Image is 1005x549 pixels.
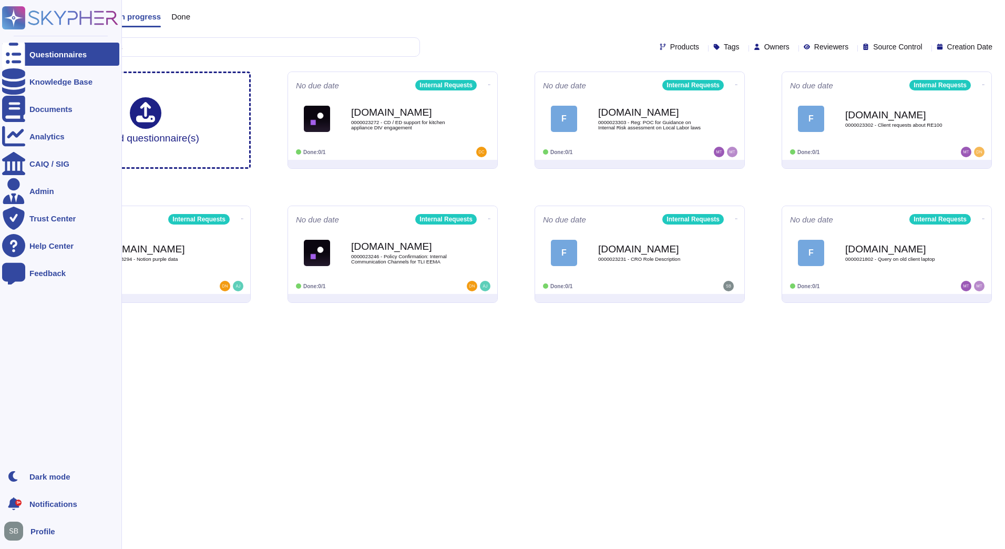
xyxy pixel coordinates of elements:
[4,522,23,541] img: user
[29,242,74,250] div: Help Center
[351,254,456,264] span: 0000023246 - Policy Confirmation: Internal Communication Channels for TLI EEMA
[29,105,73,113] div: Documents
[29,78,93,86] div: Knowledge Base
[797,149,819,155] span: Done: 0/1
[714,147,724,157] img: user
[467,281,477,291] img: user
[29,473,70,481] div: Dark mode
[764,43,789,50] span: Owners
[724,43,740,50] span: Tags
[29,133,65,140] div: Analytics
[2,234,119,257] a: Help Center
[2,43,119,66] a: Questionnaires
[2,261,119,284] a: Feedback
[797,283,819,289] span: Done: 0/1
[798,106,824,132] div: F
[550,283,572,289] span: Done: 0/1
[15,500,22,506] div: 9+
[598,120,703,130] span: 0000023303 - Reg: POC for Guidance on Internal Risk assessment on Local Labor laws
[598,244,703,254] b: [DOMAIN_NAME]
[104,244,209,254] b: [DOMAIN_NAME]
[2,179,119,202] a: Admin
[104,257,209,262] span: 0000023294 - Notion purple data
[2,520,30,543] button: user
[543,216,586,223] span: No due date
[2,152,119,175] a: CAIQ / SIG
[304,106,330,132] img: Logo
[30,527,55,535] span: Profile
[727,147,737,157] img: user
[974,147,985,157] img: user
[551,240,577,266] div: F
[29,500,77,508] span: Notifications
[171,13,190,21] span: Done
[543,82,586,89] span: No due date
[798,240,824,266] div: F
[415,214,477,225] div: Internal Requests
[814,43,848,50] span: Reviewers
[29,50,87,58] div: Questionnaires
[947,43,992,50] span: Creation Date
[662,80,724,90] div: Internal Requests
[961,147,971,157] img: user
[296,82,339,89] span: No due date
[2,125,119,148] a: Analytics
[233,281,243,291] img: user
[29,269,66,277] div: Feedback
[220,281,230,291] img: user
[909,214,971,225] div: Internal Requests
[351,241,456,251] b: [DOMAIN_NAME]
[845,244,950,254] b: [DOMAIN_NAME]
[303,149,325,155] span: Done: 0/1
[2,97,119,120] a: Documents
[845,110,950,120] b: [DOMAIN_NAME]
[598,257,703,262] span: 0000023231 - CRO Role Description
[476,147,487,157] img: user
[845,257,950,262] span: 0000021802 - Query on old client laptop
[974,281,985,291] img: user
[118,13,161,21] span: In progress
[790,216,833,223] span: No due date
[845,123,950,128] span: 0000023302 - Client requests about RE100
[790,82,833,89] span: No due date
[2,70,119,93] a: Knowledge Base
[168,214,230,225] div: Internal Requests
[551,106,577,132] div: F
[723,281,734,291] img: user
[29,160,69,168] div: CAIQ / SIG
[598,107,703,117] b: [DOMAIN_NAME]
[480,281,490,291] img: user
[2,207,119,230] a: Trust Center
[296,216,339,223] span: No due date
[550,149,572,155] span: Done: 0/1
[42,38,419,56] input: Search by keywords
[351,107,456,117] b: [DOMAIN_NAME]
[29,215,76,222] div: Trust Center
[351,120,456,130] span: 0000023272 - CD / ED support for kitchen appliance DtV engagement
[304,240,330,266] img: Logo
[415,80,477,90] div: Internal Requests
[662,214,724,225] div: Internal Requests
[92,97,199,143] div: Upload questionnaire(s)
[303,283,325,289] span: Done: 0/1
[29,187,54,195] div: Admin
[873,43,922,50] span: Source Control
[670,43,699,50] span: Products
[909,80,971,90] div: Internal Requests
[961,281,971,291] img: user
